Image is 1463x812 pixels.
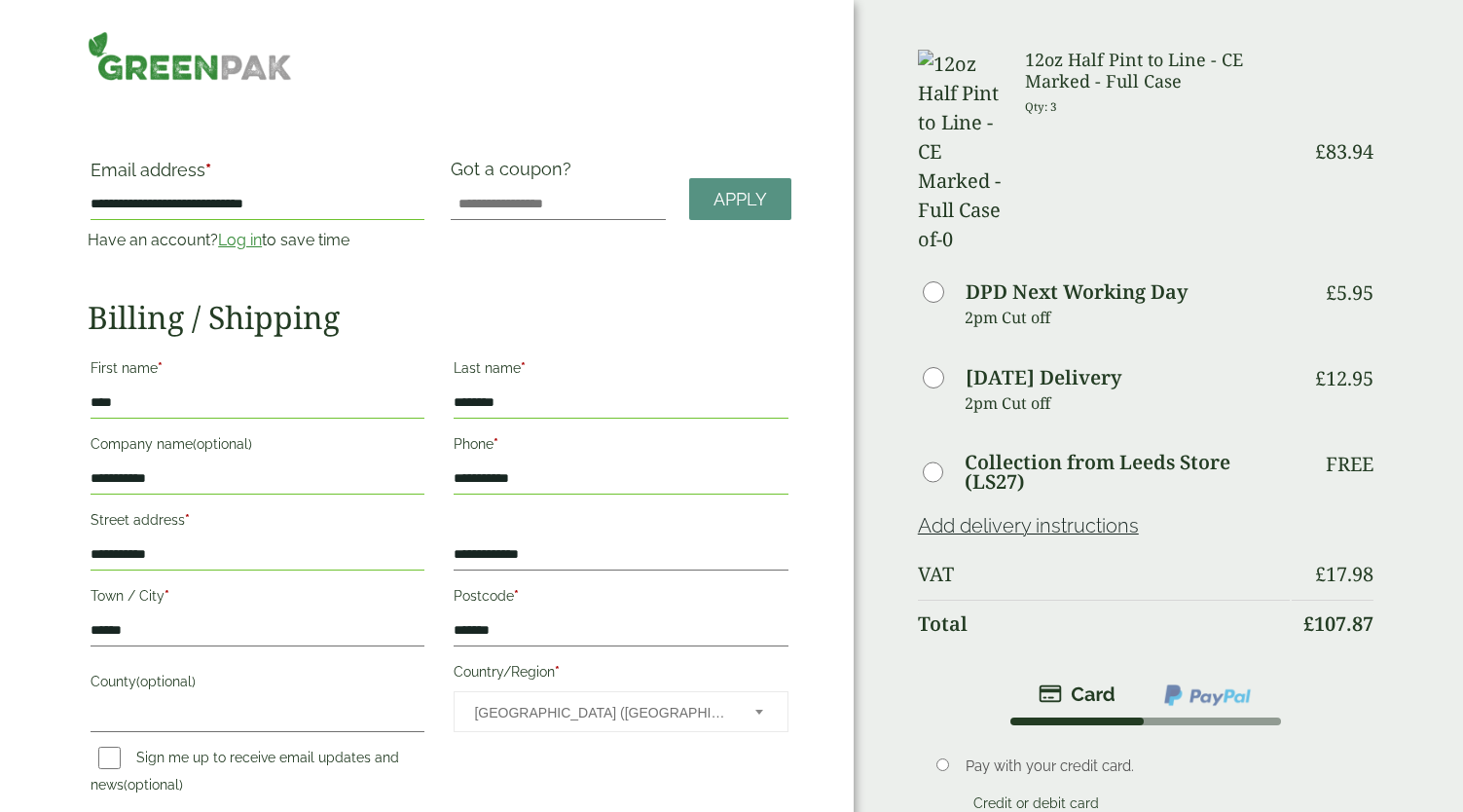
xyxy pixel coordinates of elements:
abbr: required [494,436,498,452]
a: Log in [218,231,262,249]
span: £ [1315,365,1326,391]
label: Street address [91,506,424,539]
a: Apply [689,178,791,220]
img: stripe.png [1039,683,1116,706]
label: Postcode [454,582,787,615]
label: DPD Next Working Day [966,282,1188,302]
label: First name [91,354,424,388]
span: £ [1326,279,1336,306]
p: 2pm Cut off [965,303,1290,332]
span: (optional) [124,777,183,793]
label: Email address [91,162,424,189]
label: Phone [454,430,787,463]
label: Country/Region [454,658,787,691]
span: United Kingdom (UK) [474,692,728,733]
bdi: 12.95 [1315,365,1373,391]
label: Last name [454,354,787,388]
label: County [91,668,424,701]
span: £ [1315,138,1326,165]
abbr: required [205,160,211,180]
p: Free [1326,453,1373,476]
p: Have an account? to save time [88,229,427,252]
bdi: 17.98 [1315,561,1373,587]
label: Town / City [91,582,424,615]
abbr: required [514,588,519,604]
label: Got a coupon? [451,159,579,189]
span: £ [1315,561,1326,587]
abbr: required [521,360,526,376]
span: (optional) [193,436,252,452]
span: £ [1303,610,1314,637]
img: GreenPak Supplies [88,31,292,81]
th: VAT [918,551,1290,598]
bdi: 107.87 [1303,610,1373,637]
bdi: 5.95 [1326,279,1373,306]
label: Sign me up to receive email updates and news [91,750,399,798]
img: 12oz Half Pint to Line - CE Marked -Full Case of-0 [918,50,1003,254]
p: Pay with your credit card. [966,756,1345,777]
a: Add delivery instructions [918,514,1139,537]
span: Country/Region [454,691,787,732]
abbr: required [158,360,163,376]
span: (optional) [136,674,196,689]
small: Qty: 3 [1025,99,1057,114]
abbr: required [185,512,190,528]
abbr: required [555,664,560,680]
span: Apply [713,189,767,210]
img: ppcp-gateway.png [1162,683,1253,708]
bdi: 83.94 [1315,138,1373,165]
label: [DATE] Delivery [966,368,1121,388]
th: Total [918,600,1290,647]
label: Collection from Leeds Store (LS27) [965,453,1290,492]
p: 2pm Cut off [965,388,1290,418]
abbr: required [165,588,169,604]
label: Company name [91,430,424,463]
h3: 12oz Half Pint to Line - CE Marked - Full Case [1025,50,1290,92]
h2: Billing / Shipping [88,299,791,336]
input: Sign me up to receive email updates and news(optional) [98,747,121,769]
